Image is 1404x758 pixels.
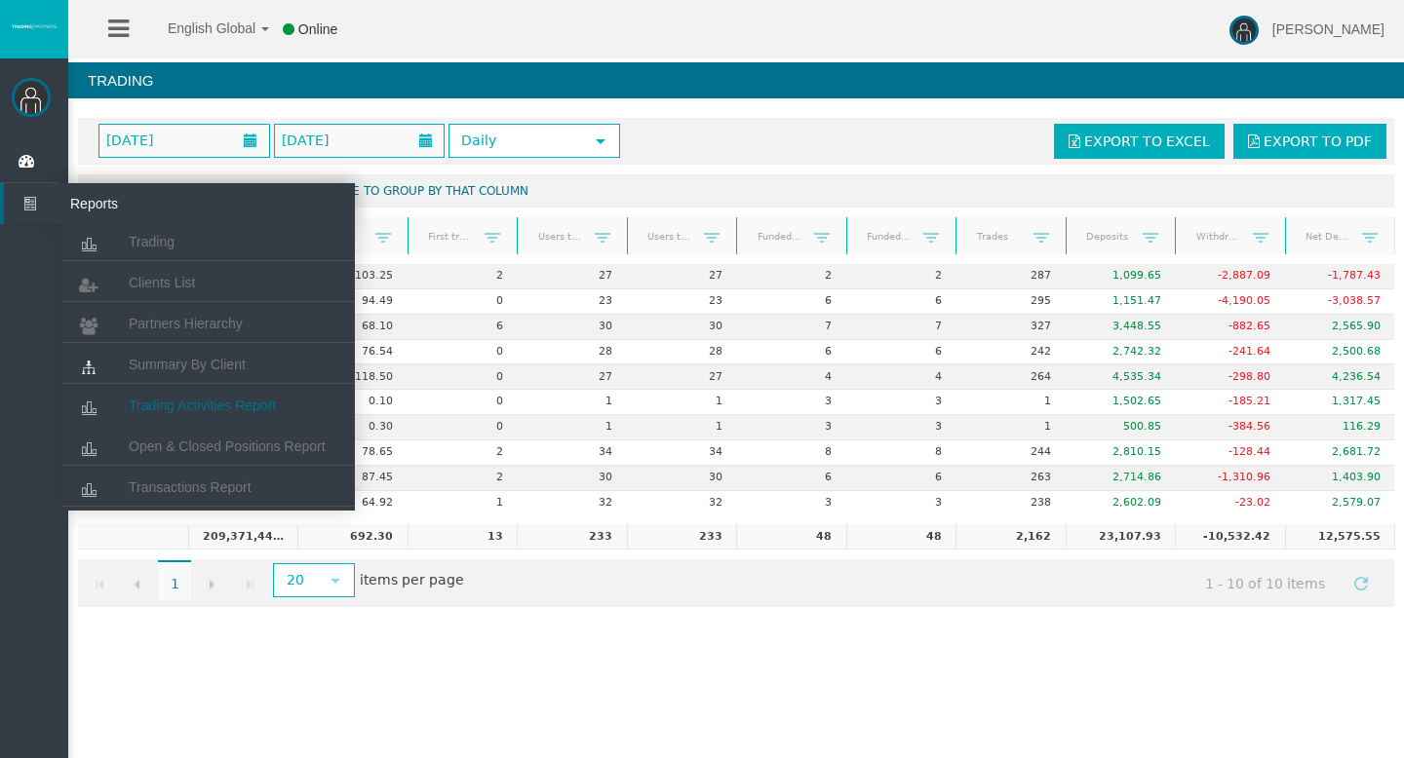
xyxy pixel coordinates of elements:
td: 0 [408,364,518,390]
td: 23,107.93 [1066,524,1176,550]
td: 4 [736,364,846,390]
td: 4 [846,364,956,390]
td: 2,162 [955,524,1066,550]
td: 209,371,445.44 [188,524,298,550]
a: Net Deposits [1294,223,1362,249]
td: 6 [846,340,956,365]
td: 6 [736,289,846,315]
td: 2 [736,264,846,289]
td: 6 [846,466,956,491]
h4: Trading [68,62,1404,98]
td: 8 [846,440,956,466]
td: 3 [736,415,846,440]
a: Withdrawals USD [1184,223,1252,249]
td: 3,448.55 [1066,315,1176,340]
td: 116.29 [1285,415,1395,440]
a: Go to the last page [232,565,267,600]
td: -128.44 [1175,440,1285,466]
td: 2 [408,264,518,289]
span: Export to PDF [1264,133,1372,149]
td: 2,681.72 [1285,440,1395,466]
td: 2,810.15 [1066,440,1176,466]
td: 0 [408,390,518,415]
td: 13 [408,524,518,550]
span: 1 - 10 of 10 items [1188,565,1344,601]
td: 1,099.65 [1066,264,1176,289]
td: 28 [517,340,627,365]
td: -298.80 [1175,364,1285,390]
td: -4,190.05 [1175,289,1285,315]
td: 27 [517,364,627,390]
td: 692.30 [297,524,408,550]
span: Export to Excel [1084,133,1210,149]
td: 0 [408,415,518,440]
a: First trade [416,223,485,249]
a: Go to the next page [194,565,229,600]
td: 1 [627,415,737,440]
td: 30 [517,315,627,340]
td: 263 [955,466,1066,491]
td: 6 [408,315,518,340]
td: 23 [517,289,627,315]
a: Users traded [526,223,594,249]
span: Summary By Client [129,357,246,372]
td: 2,742.32 [1066,340,1176,365]
td: 4,236.54 [1285,364,1395,390]
td: 30 [627,315,737,340]
td: -10,532.42 [1175,524,1285,550]
span: Go to the first page [93,577,108,592]
td: 1 [517,390,627,415]
a: Open & Closed Positions Report [62,429,355,464]
td: 264 [955,364,1066,390]
td: 1 [627,390,737,415]
td: 34 [627,440,737,466]
span: Go to the last page [242,577,257,592]
span: Reports [56,183,247,224]
td: 2 [408,440,518,466]
td: 6 [846,289,956,315]
a: Funded accouns(email) [855,223,923,249]
span: Go to the previous page [130,577,145,592]
td: 1 [955,390,1066,415]
span: Open & Closed Positions Report [129,438,326,454]
td: 500.85 [1066,415,1176,440]
td: 3 [846,415,956,440]
a: Deposits [1074,223,1143,249]
a: Go to the first page [83,565,118,600]
span: select [328,573,343,588]
span: Daily [450,126,583,156]
td: 1 [408,491,518,515]
td: 27 [517,264,627,289]
td: 1,403.90 [1285,466,1395,491]
span: Online [298,21,337,37]
span: [PERSON_NAME] [1272,21,1384,37]
img: user-image [1229,16,1259,45]
td: 3 [846,491,956,515]
td: 2,602.09 [1066,491,1176,515]
td: 28 [627,340,737,365]
a: Export to Excel [1054,124,1225,159]
td: 1 [955,415,1066,440]
td: 3 [736,390,846,415]
td: -384.56 [1175,415,1285,440]
td: -241.64 [1175,340,1285,365]
a: Transactions Report [62,470,355,505]
td: 244 [955,440,1066,466]
td: 6 [736,466,846,491]
span: Clients List [129,275,195,290]
a: Export to PDF [1233,124,1386,159]
td: 2,500.68 [1285,340,1395,365]
td: 287 [955,264,1066,289]
td: 1,317.45 [1285,390,1395,415]
a: Refresh [1345,565,1378,598]
a: Partners Hierarchy [62,306,355,341]
td: 34 [517,440,627,466]
span: Trading [129,234,175,249]
td: 7 [846,315,956,340]
td: 23 [627,289,737,315]
td: 1,502.65 [1066,390,1176,415]
td: 0 [408,340,518,365]
td: 233 [517,524,627,550]
span: items per page [268,565,464,597]
td: 32 [627,491,737,515]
